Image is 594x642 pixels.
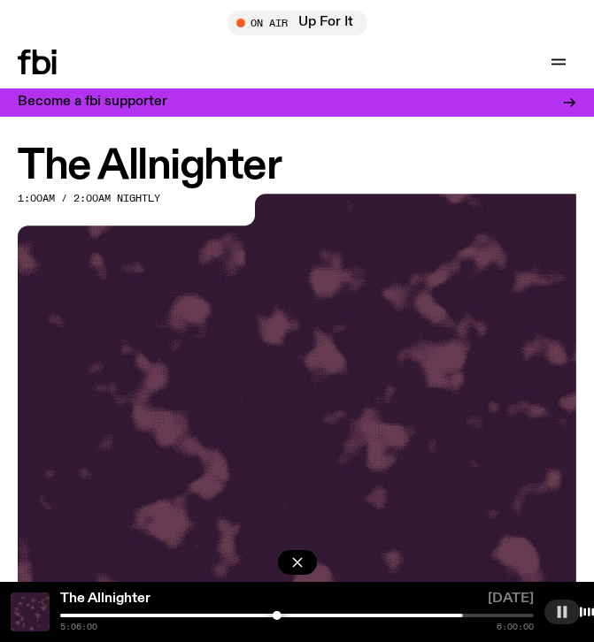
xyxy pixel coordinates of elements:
[488,592,534,610] span: [DATE]
[18,96,167,109] h3: Become a fbi supporter
[228,11,367,35] button: On AirUp For It
[18,194,160,203] span: 1:00am / 2:00am nightly
[497,623,534,631] span: 6:00:00
[18,147,576,187] h1: The Allnighter
[60,592,150,606] a: The Allnighter
[60,623,97,631] span: 5:06:00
